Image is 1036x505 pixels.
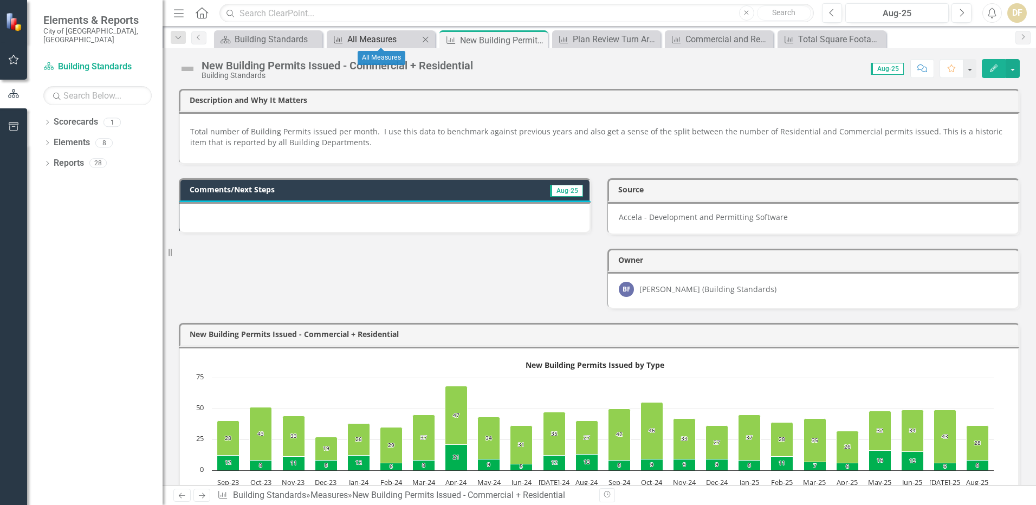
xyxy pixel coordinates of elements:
[739,477,759,487] text: Jan-25
[771,422,793,456] path: Feb-25, 28. Residential.
[869,411,891,450] path: May-25, 32. Residential.
[966,477,988,487] text: Aug-25
[43,86,152,105] input: Search Below...
[618,256,1013,264] h3: Owner
[804,418,826,462] path: Mar-25, 35. Residential.
[673,477,696,487] text: Nov-24
[779,435,785,443] text: 28
[555,33,658,46] a: Plan Review Turn Around Times
[413,415,435,460] path: Mar-24, 37. Residential.
[233,490,306,500] a: Building Standards
[772,8,795,17] span: Search
[225,434,231,442] text: 28
[217,455,239,470] path: Sep-23, 12. Commercial.
[352,490,565,500] div: New Building Permits Issued - Commercial + Residential
[217,489,591,502] div: » »
[1007,3,1027,23] button: DF
[348,477,369,487] text: Jan-24
[798,33,883,46] div: Total Square Footage of Building Permits
[388,441,394,449] text: 29
[668,33,770,46] a: Commercial and Residential Plan Reviews
[453,411,459,419] text: 47
[348,423,370,455] path: Jan-24, 26. Residential.
[323,444,329,452] text: 19
[290,459,297,467] text: 11
[584,433,590,441] text: 27
[976,461,979,469] text: 8
[445,386,468,444] path: Apr-24, 47. Residential.
[315,477,336,487] text: Dec-23
[543,412,566,455] path: Jul-24, 35. Residential.
[934,463,956,470] path: Jul-25, 6. Commercial.
[283,416,305,456] path: Nov-23, 33. Residential.
[618,185,1013,193] h3: Source
[412,477,436,487] text: Mar-24
[217,386,989,464] g: Residential, bar series 1 of 2 with 24 bars.
[748,461,751,469] text: 8
[358,51,405,65] div: All Measures
[487,461,490,468] text: 9
[290,432,297,439] text: 33
[608,409,631,460] path: Sep-24, 42. Residential.
[380,427,403,463] path: Feb-24, 29. Residential.
[283,456,305,470] path: Nov-23, 11. Commercial.
[771,477,793,487] text: Feb-25
[650,461,653,468] text: 9
[901,477,922,487] text: Jun-25
[478,417,500,459] path: May-24, 34. Residential.
[706,477,728,487] text: Dec-24
[871,63,904,75] span: Aug-25
[739,415,761,460] path: Jan-25, 37. Residential.
[217,33,320,46] a: Building Standards
[619,212,788,222] span: Accela - Development and Permitting Software
[771,456,793,470] path: Feb-25, 11. Commercial.
[909,426,916,434] text: 34
[95,138,113,147] div: 8
[445,477,467,487] text: Apr-24
[43,14,152,27] span: Elements & Reports
[420,433,427,441] text: 37
[967,460,989,470] path: Aug-25, 8. Commercial.
[649,426,655,434] text: 46
[259,461,262,469] text: 8
[190,330,1013,338] h3: New Building Permits Issued - Commercial + Residential
[576,420,598,454] path: Aug-24, 27. Residential.
[685,33,770,46] div: Commercial and Residential Plan Reviews
[282,477,305,487] text: Nov-23
[315,460,338,470] path: Dec-23, 8. Commercial.
[942,432,948,440] text: 43
[347,33,419,46] div: All Measures
[196,403,204,412] text: 50
[485,434,492,442] text: 34
[43,27,152,44] small: City of [GEOGRAPHIC_DATA], [GEOGRAPHIC_DATA]
[869,450,891,470] path: May-25, 16. Commercial.
[325,461,328,469] text: 8
[618,461,621,469] text: 8
[445,444,468,470] path: Apr-24, 21. Commercial.
[837,477,858,487] text: Apr-25
[616,430,623,438] text: 42
[54,137,90,149] a: Elements
[43,61,152,73] a: Building Standards
[868,477,891,487] text: May-25
[460,34,545,47] div: New Building Permits Issued - Commercial + Residential
[573,33,658,46] div: Plan Review Turn Around Times
[190,124,1007,150] p: Total number of Building Permits issued per month. I use this data to benchmark against previous ...
[196,433,204,443] text: 25
[674,418,696,459] path: Nov-24, 33. Residential.
[179,60,196,77] img: Not Defined
[103,118,121,127] div: 1
[849,7,945,20] div: Aug-25
[217,420,239,455] path: Sep-23, 28. Residential.
[576,454,598,470] path: Aug-24, 13. Commercial.
[681,435,688,442] text: 33
[202,60,473,72] div: New Building Permits Issued - Commercial + Residential
[779,459,785,467] text: 11
[235,33,320,46] div: Building Standards
[196,372,204,381] text: 75
[844,443,851,450] text: 26
[54,116,98,128] a: Scorecards
[967,425,989,460] path: Aug-25, 28. Residential.
[478,459,500,470] path: May-24, 9. Commercial.
[413,460,435,470] path: Mar-24, 8. Commercial.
